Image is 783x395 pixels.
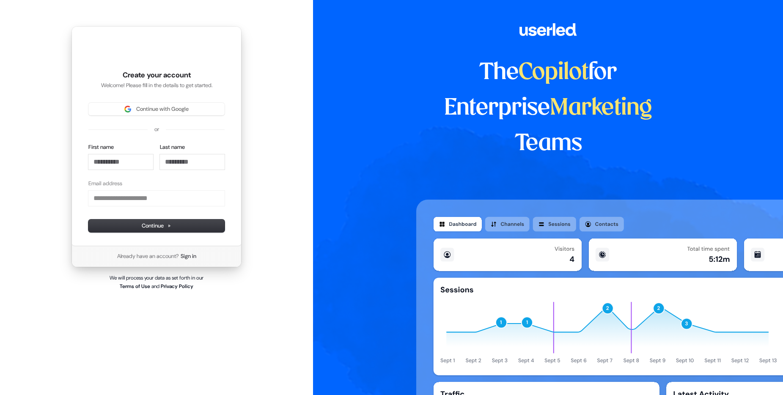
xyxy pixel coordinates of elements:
h1: The for Enterprise Teams [416,55,681,162]
span: Marketing [550,97,652,119]
span: Already have an account? [117,252,179,260]
a: Sign in [181,252,196,260]
button: Sign in with GoogleContinue with Google [88,103,225,115]
h1: Create your account [88,70,225,80]
p: We will process your data as set forth in our and [102,274,211,291]
span: Continue [142,222,171,230]
span: Copilot [519,62,588,84]
p: Welcome! Please fill in the details to get started. [88,82,225,89]
a: Privacy Policy [161,283,193,290]
img: Sign in with Google [124,106,131,112]
a: Terms of Use [120,283,150,290]
button: Continue [88,219,225,232]
label: First name [88,143,114,151]
label: Last name [160,143,185,151]
p: or [154,126,159,133]
span: Continue with Google [136,105,189,113]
